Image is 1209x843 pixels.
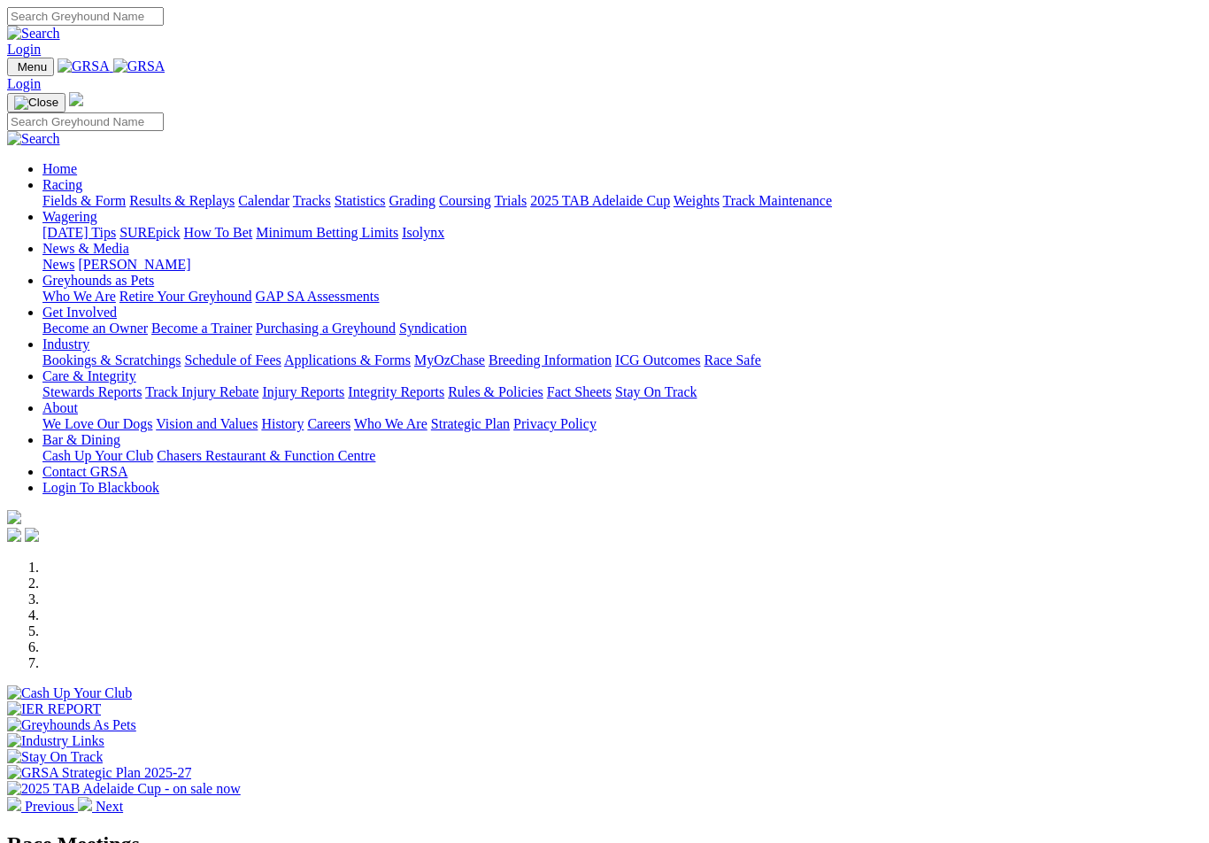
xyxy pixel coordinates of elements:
[293,193,331,208] a: Tracks
[256,321,396,336] a: Purchasing a Greyhound
[113,58,166,74] img: GRSA
[42,257,1202,273] div: News & Media
[25,799,74,814] span: Previous
[7,799,78,814] a: Previous
[7,797,21,811] img: chevron-left-pager-white.svg
[42,384,1202,400] div: Care & Integrity
[42,241,129,256] a: News & Media
[256,289,380,304] a: GAP SA Assessments
[402,225,444,240] a: Isolynx
[399,321,466,336] a: Syndication
[42,209,97,224] a: Wagering
[119,289,252,304] a: Retire Your Greyhound
[7,701,101,717] img: IER REPORT
[42,448,1202,464] div: Bar & Dining
[256,225,398,240] a: Minimum Betting Limits
[389,193,435,208] a: Grading
[513,416,597,431] a: Privacy Policy
[42,416,1202,432] div: About
[58,58,110,74] img: GRSA
[42,321,1202,336] div: Get Involved
[7,781,241,797] img: 2025 TAB Adelaide Cup - on sale now
[42,480,159,495] a: Login To Blackbook
[42,225,1202,241] div: Wagering
[489,352,612,367] a: Breeding Information
[431,416,510,431] a: Strategic Plan
[335,193,386,208] a: Statistics
[448,384,543,399] a: Rules & Policies
[42,384,142,399] a: Stewards Reports
[42,225,116,240] a: [DATE] Tips
[145,384,258,399] a: Track Injury Rebate
[42,352,181,367] a: Bookings & Scratchings
[42,432,120,447] a: Bar & Dining
[25,528,39,542] img: twitter.svg
[69,92,83,106] img: logo-grsa-white.png
[615,352,700,367] a: ICG Outcomes
[414,352,485,367] a: MyOzChase
[42,368,136,383] a: Care & Integrity
[42,464,127,479] a: Contact GRSA
[157,448,375,463] a: Chasers Restaurant & Function Centre
[494,193,527,208] a: Trials
[129,193,235,208] a: Results & Replays
[547,384,612,399] a: Fact Sheets
[42,448,153,463] a: Cash Up Your Club
[7,112,164,131] input: Search
[42,321,148,336] a: Become an Owner
[7,7,164,26] input: Search
[42,336,89,352] a: Industry
[156,416,258,431] a: Vision and Values
[119,225,180,240] a: SUREpick
[7,765,191,781] img: GRSA Strategic Plan 2025-27
[530,193,670,208] a: 2025 TAB Adelaide Cup
[42,416,152,431] a: We Love Our Dogs
[261,416,304,431] a: History
[78,799,123,814] a: Next
[7,685,132,701] img: Cash Up Your Club
[7,42,41,57] a: Login
[307,416,350,431] a: Careers
[284,352,411,367] a: Applications & Forms
[439,193,491,208] a: Coursing
[7,510,21,524] img: logo-grsa-white.png
[42,305,117,320] a: Get Involved
[96,799,123,814] span: Next
[723,193,832,208] a: Track Maintenance
[78,797,92,811] img: chevron-right-pager-white.svg
[704,352,760,367] a: Race Safe
[184,225,253,240] a: How To Bet
[7,58,54,76] button: Toggle navigation
[238,193,289,208] a: Calendar
[7,717,136,733] img: Greyhounds As Pets
[42,193,126,208] a: Fields & Form
[7,26,60,42] img: Search
[42,400,78,415] a: About
[42,352,1202,368] div: Industry
[14,96,58,110] img: Close
[151,321,252,336] a: Become a Trainer
[348,384,444,399] a: Integrity Reports
[184,352,281,367] a: Schedule of Fees
[42,289,1202,305] div: Greyhounds as Pets
[42,193,1202,209] div: Racing
[7,749,103,765] img: Stay On Track
[674,193,720,208] a: Weights
[7,76,41,91] a: Login
[7,131,60,147] img: Search
[42,273,154,288] a: Greyhounds as Pets
[78,257,190,272] a: [PERSON_NAME]
[7,528,21,542] img: facebook.svg
[42,289,116,304] a: Who We Are
[262,384,344,399] a: Injury Reports
[7,93,65,112] button: Toggle navigation
[7,733,104,749] img: Industry Links
[42,177,82,192] a: Racing
[18,60,47,73] span: Menu
[354,416,427,431] a: Who We Are
[42,161,77,176] a: Home
[42,257,74,272] a: News
[615,384,697,399] a: Stay On Track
